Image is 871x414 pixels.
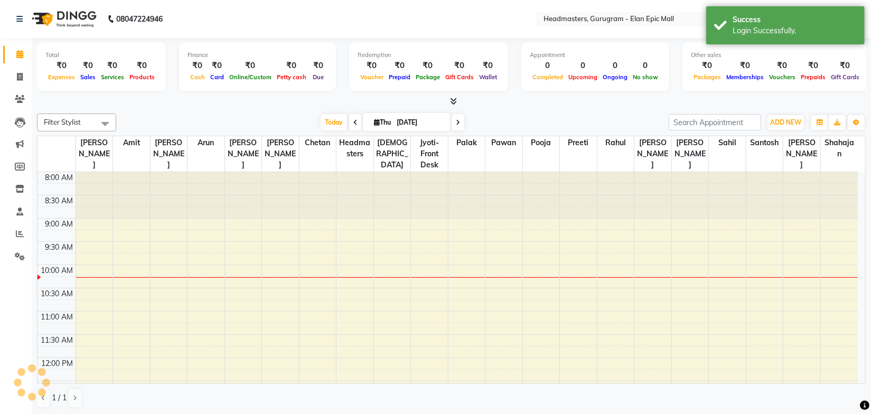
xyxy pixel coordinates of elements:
input: Search Appointment [669,114,761,130]
div: ₹0 [188,60,208,72]
span: Shahajan [821,136,858,161]
div: ₹0 [476,60,500,72]
div: ₹0 [98,60,127,72]
div: Redemption [358,51,500,60]
div: ₹0 [413,60,443,72]
span: Memberships [724,73,766,81]
span: [PERSON_NAME] [634,136,671,172]
span: Ongoing [600,73,630,81]
span: Due [310,73,326,81]
div: 8:30 AM [43,195,76,206]
div: ₹0 [828,60,862,72]
span: Package [413,73,443,81]
span: Amit [113,136,150,149]
span: ADD NEW [770,118,801,126]
span: [PERSON_NAME] [783,136,820,172]
span: Santosh [746,136,783,149]
span: Headmasters [336,136,373,161]
span: Completed [530,73,566,81]
div: Login Successfully. [733,25,857,36]
span: Cash [188,73,208,81]
span: Arun [188,136,224,149]
div: 0 [600,60,630,72]
span: Filter Stylist [44,118,81,126]
div: ₹0 [798,60,828,72]
span: Sales [78,73,98,81]
span: [PERSON_NAME] [262,136,299,172]
div: ₹0 [724,60,766,72]
span: Card [208,73,227,81]
span: Gift Cards [443,73,476,81]
div: Appointment [530,51,661,60]
div: ₹0 [309,60,327,72]
div: ₹0 [274,60,309,72]
span: [PERSON_NAME] [76,136,113,172]
img: logo [27,4,99,34]
div: 12:30 PM [40,381,76,392]
div: ₹0 [691,60,724,72]
div: ₹0 [766,60,798,72]
span: Prepaids [798,73,828,81]
div: 12:00 PM [40,358,76,369]
div: ₹0 [78,60,98,72]
b: 08047224946 [116,4,163,34]
div: 11:30 AM [39,335,76,346]
div: 9:30 AM [43,242,76,253]
div: ₹0 [208,60,227,72]
span: Vouchers [766,73,798,81]
span: Chetan [299,136,336,149]
span: Thu [371,118,394,126]
div: ₹0 [443,60,476,72]
span: Voucher [358,73,386,81]
span: Online/Custom [227,73,274,81]
div: 8:00 AM [43,172,76,183]
div: ₹0 [227,60,274,72]
div: 11:00 AM [39,312,76,323]
input: 2025-09-04 [394,115,446,130]
div: 10:30 AM [39,288,76,299]
span: Sahil [709,136,746,149]
span: No show [630,73,661,81]
div: ₹0 [358,60,386,72]
div: Finance [188,51,327,60]
div: Other sales [691,51,862,60]
span: 1 / 1 [52,392,67,403]
div: ₹0 [127,60,157,72]
span: [PERSON_NAME] [225,136,262,172]
div: Success [733,14,857,25]
span: [PERSON_NAME] [672,136,709,172]
span: Gift Cards [828,73,862,81]
span: Pawan [485,136,522,149]
span: Upcoming [566,73,600,81]
span: Rahul [597,136,634,149]
div: 0 [566,60,600,72]
span: Wallet [476,73,500,81]
span: Expenses [45,73,78,81]
span: [PERSON_NAME] [151,136,188,172]
span: Pooja [523,136,560,149]
div: 10:00 AM [39,265,76,276]
span: Preeti [560,136,597,149]
span: Prepaid [386,73,413,81]
div: 0 [530,60,566,72]
div: 0 [630,60,661,72]
span: Today [321,114,347,130]
span: Products [127,73,157,81]
span: [DEMOGRAPHIC_DATA] [374,136,411,172]
span: Jyoti- Front Desk [411,136,448,172]
span: Petty cash [274,73,309,81]
div: ₹0 [45,60,78,72]
div: 9:00 AM [43,219,76,230]
div: ₹0 [386,60,413,72]
div: Total [45,51,157,60]
span: Palak [448,136,485,149]
span: Packages [691,73,724,81]
button: ADD NEW [767,115,804,130]
span: Services [98,73,127,81]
